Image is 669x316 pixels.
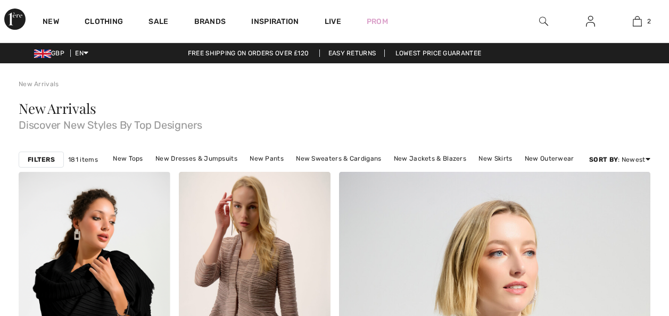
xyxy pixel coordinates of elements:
a: New Outerwear [519,152,580,165]
span: Inspiration [251,17,299,28]
a: New Tops [108,152,148,165]
a: New Arrivals [19,80,59,88]
img: My Info [586,15,595,28]
a: Live [325,16,341,27]
img: 1ère Avenue [4,9,26,30]
strong: Filters [28,155,55,164]
a: New [43,17,59,28]
a: New Jackets & Blazers [389,152,472,165]
div: : Newest [589,155,650,164]
img: UK Pound [34,49,51,58]
a: Free shipping on orders over ₤120 [179,49,318,57]
a: New Sweaters & Cardigans [291,152,386,165]
span: New Arrivals [19,99,96,118]
span: EN [75,49,88,57]
a: 2 [614,15,660,28]
a: New Dresses & Jumpsuits [150,152,243,165]
img: My Bag [633,15,642,28]
span: 181 items [68,155,98,164]
span: GBP [34,49,69,57]
span: Discover New Styles By Top Designers [19,115,650,130]
a: Sign In [577,15,604,28]
a: Prom [367,16,388,27]
span: 2 [647,16,651,26]
a: Sale [148,17,168,28]
a: Clothing [85,17,123,28]
strong: Sort By [589,156,618,163]
img: search the website [539,15,548,28]
a: New Pants [244,152,289,165]
a: New Skirts [473,152,517,165]
a: Brands [194,17,226,28]
a: Easy Returns [319,49,385,57]
a: Lowest Price Guarantee [387,49,490,57]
